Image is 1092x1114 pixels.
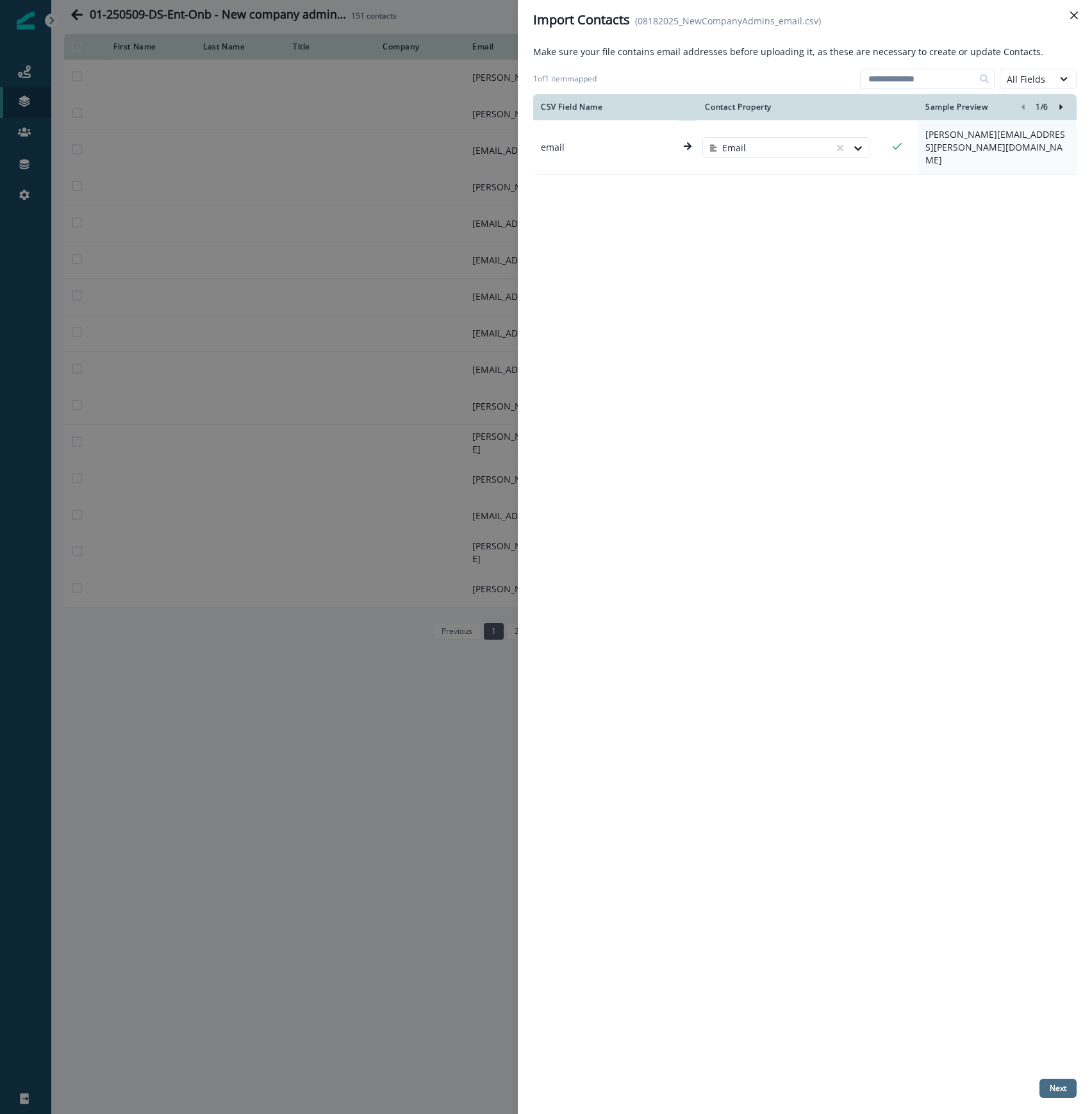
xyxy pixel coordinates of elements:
[533,10,630,29] p: Import Contacts
[1064,5,1084,26] button: Close
[1054,99,1069,115] button: Right-forward-icon
[533,73,597,85] p: 1 of 1 item mapped
[1050,1084,1066,1093] p: Next
[1007,72,1046,86] div: All Fields
[925,128,1069,167] p: [PERSON_NAME][EMAIL_ADDRESS][PERSON_NAME][DOMAIN_NAME]
[925,102,988,112] p: Sample Preview
[1015,99,1030,115] button: left-icon
[1036,102,1048,112] p: 1 / 6
[635,14,821,28] p: (08182025_NewCompanyAdmins_email.csv)
[1039,1079,1077,1098] button: Next
[541,102,670,112] div: CSV Field Name
[533,136,678,159] p: email
[705,102,772,112] p: Contact Property
[533,45,1043,58] p: Make sure your file contains email addresses before uploading it, as these are necessary to creat...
